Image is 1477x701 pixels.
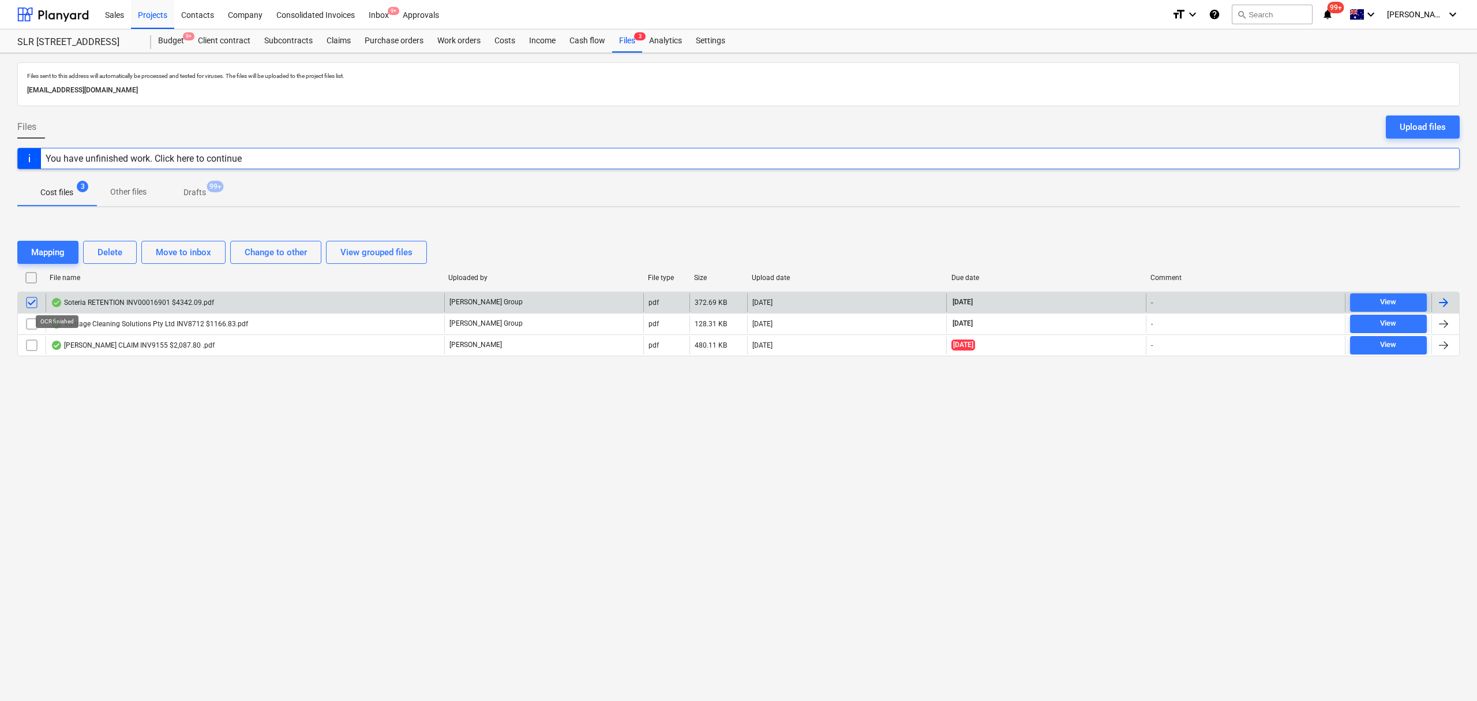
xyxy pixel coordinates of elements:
div: [DATE] [752,320,773,328]
button: View [1350,315,1427,333]
div: View grouped files [340,245,413,260]
div: View [1380,338,1396,352]
button: Move to inbox [141,241,226,264]
span: 9+ [388,7,399,15]
button: View [1350,336,1427,355]
button: Search [1232,5,1313,24]
button: View [1350,293,1427,312]
div: - [1151,320,1153,328]
div: You have unfinished work. Click here to continue [46,153,242,164]
button: Mapping [17,241,78,264]
div: pdf [648,299,659,307]
i: keyboard_arrow_down [1364,8,1378,21]
div: Files [612,29,642,53]
p: Other files [110,186,147,198]
div: Budget [151,29,191,53]
a: Claims [320,29,358,53]
i: keyboard_arrow_down [1446,8,1460,21]
a: Cash flow [563,29,612,53]
a: Subcontracts [257,29,320,53]
p: Cost files [40,187,73,199]
a: Files3 [612,29,642,53]
a: Settings [689,29,732,53]
span: 9+ [183,32,194,40]
div: Mapping [31,245,65,260]
a: Client contract [191,29,257,53]
p: [PERSON_NAME] [449,340,502,350]
div: 480.11 KB [695,341,727,349]
button: Change to other [230,241,321,264]
p: Files sent to this address will automatically be processed and tested for viruses. The files will... [27,72,1450,80]
span: [DATE] [951,319,974,329]
div: File name [50,274,439,282]
i: Knowledge base [1209,8,1220,21]
span: 99+ [1328,2,1344,13]
a: Income [522,29,563,53]
div: SLR [STREET_ADDRESS] [17,36,137,49]
div: 128.31 KB [695,320,727,328]
a: Costs [488,29,522,53]
div: Uploaded by [448,274,639,282]
span: [PERSON_NAME] [1387,10,1445,19]
p: Drafts [183,187,206,199]
div: Size [694,274,743,282]
span: 3 [634,32,646,40]
i: notifications [1322,8,1333,21]
div: View [1380,296,1396,309]
div: pdf [648,320,659,328]
div: View [1380,317,1396,330]
a: Purchase orders [358,29,430,53]
div: OCR finished [51,341,62,350]
span: Files [17,120,36,134]
div: - [1151,299,1153,307]
div: Change to other [245,245,307,260]
span: 99+ [207,181,224,192]
button: Upload files [1386,115,1460,139]
div: Move to inbox [156,245,211,260]
div: [PERSON_NAME] CLAIM INV9155 $2,087.80 .pdf [51,341,215,350]
div: 372.69 KB [695,299,727,307]
div: File type [648,274,685,282]
button: Delete [83,241,137,264]
div: Comment [1150,274,1341,282]
span: [DATE] [951,340,975,350]
div: Due date [951,274,1142,282]
div: [DATE] [752,299,773,307]
i: format_size [1172,8,1186,21]
p: [PERSON_NAME] Group [449,319,523,329]
p: [EMAIL_ADDRESS][DOMAIN_NAME] [27,84,1450,96]
a: Budget9+ [151,29,191,53]
button: View grouped files [326,241,427,264]
a: Work orders [430,29,488,53]
div: pdf [648,341,659,349]
p: [PERSON_NAME] Group [449,297,523,307]
div: Upload files [1400,120,1446,135]
div: Delete [98,245,122,260]
span: search [1237,10,1246,19]
div: Upload date [752,274,942,282]
a: Analytics [642,29,689,53]
div: Vantage Cleaning Solutions Pty Ltd INV8712 $1166.83.pdf [51,319,248,329]
div: [DATE] [752,341,773,349]
div: OCR finished [51,319,62,329]
i: keyboard_arrow_down [1186,8,1199,21]
div: Soteria RETENTION INV00016901 $4342.09.pdf [51,298,214,307]
div: - [1151,341,1153,349]
span: 3 [77,181,88,192]
span: [DATE] [951,297,974,307]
